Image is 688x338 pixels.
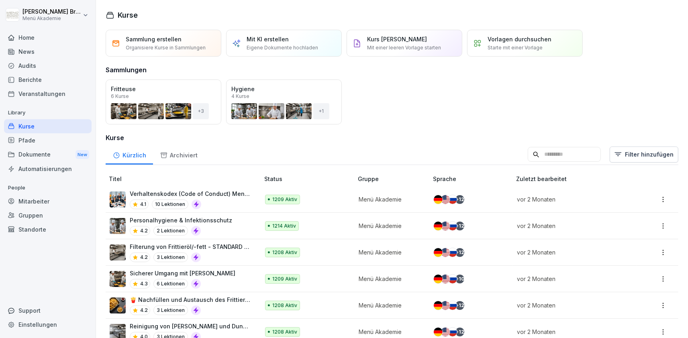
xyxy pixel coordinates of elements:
[434,301,443,310] img: de.svg
[517,222,627,230] p: vor 2 Monaten
[247,44,318,51] p: Eigene Dokumente hochladen
[434,248,443,257] img: de.svg
[4,106,92,119] p: Library
[359,195,421,204] p: Menü Akademie
[488,35,551,43] p: Vorlagen durchsuchen
[448,222,457,230] img: ru.svg
[441,195,450,204] img: us.svg
[140,227,148,234] p: 4.2
[4,318,92,332] div: Einstellungen
[4,119,92,133] a: Kurse
[4,59,92,73] a: Audits
[110,191,126,208] img: hh3kvobgi93e94d22i1c6810.png
[272,302,297,309] p: 1208 Aktiv
[4,162,92,176] a: Automatisierungen
[448,195,457,204] img: ru.svg
[4,222,92,236] a: Standorte
[4,208,92,222] a: Gruppen
[153,144,204,165] a: Archiviert
[106,133,678,143] h3: Kurse
[4,147,92,162] div: Dokumente
[247,35,289,43] p: Mit KI erstellen
[517,195,627,204] p: vor 2 Monaten
[126,35,182,43] p: Sammlung erstellen
[130,295,251,304] p: 🍟 Nachfüllen und Austausch des Frittieröl/-fettes
[4,181,92,194] p: People
[359,248,421,257] p: Menü Akademie
[4,147,92,162] a: DokumenteNew
[111,85,216,93] p: Fritteuse
[193,103,209,119] div: + 3
[4,73,92,87] a: Berichte
[441,248,450,257] img: us.svg
[441,222,450,230] img: us.svg
[4,87,92,101] a: Veranstaltungen
[448,275,457,283] img: ru.svg
[4,31,92,45] a: Home
[126,44,206,51] p: Organisiere Kurse in Sammlungen
[264,175,355,183] p: Status
[4,45,92,59] div: News
[359,328,421,336] p: Menü Akademie
[517,301,627,309] p: vor 2 Monaten
[434,275,443,283] img: de.svg
[226,79,342,124] a: Hygiene4 Kurse+1
[272,249,297,256] p: 1208 Aktiv
[517,275,627,283] p: vor 2 Monaten
[118,10,138,20] h1: Kurse
[140,254,148,261] p: 4.2
[359,222,421,230] p: Menü Akademie
[272,275,297,283] p: 1209 Aktiv
[441,275,450,283] img: us.svg
[153,252,188,262] p: 3 Lektionen
[434,222,443,230] img: de.svg
[610,147,678,163] button: Filter hinzufügen
[448,328,457,336] img: ru.svg
[434,195,443,204] img: de.svg
[231,94,249,99] p: 4 Kurse
[110,271,126,287] img: oyzz4yrw5r2vs0n5ee8wihvj.png
[140,280,148,287] p: 4.3
[153,305,188,315] p: 3 Lektionen
[153,226,188,236] p: 2 Lektionen
[76,150,89,159] div: New
[313,103,329,119] div: + 1
[455,222,464,230] div: + 12
[516,175,637,183] p: Zuletzt bearbeitet
[153,279,188,289] p: 6 Lektionen
[441,301,450,310] img: us.svg
[272,328,297,336] p: 1208 Aktiv
[22,16,81,21] p: Menü Akademie
[4,303,92,318] div: Support
[106,65,147,75] h3: Sammlungen
[152,200,188,209] p: 10 Lektionen
[448,248,457,257] img: ru.svg
[22,8,81,15] p: [PERSON_NAME] Bruns
[110,297,126,314] img: cuv45xaybhkpnu38aw8lcrqq.png
[455,275,464,283] div: + 10
[110,244,126,261] img: lnrteyew03wyeg2dvomajll7.png
[367,35,427,43] p: Kurs [PERSON_NAME]
[130,216,232,224] p: Personalhygiene & Infektionsschutz
[359,301,421,309] p: Menü Akademie
[272,196,297,203] p: 1209 Aktiv
[130,322,251,330] p: Reinigung von [PERSON_NAME] und Dunstabzugshauben
[358,175,430,183] p: Gruppe
[455,301,464,310] div: + 12
[130,269,235,277] p: Sicherer Umgang mit [PERSON_NAME]
[109,175,261,183] p: Titel
[4,194,92,208] a: Mitarbeiter
[441,328,450,336] img: us.svg
[140,201,146,208] p: 4.1
[4,133,92,147] a: Pfade
[130,189,251,198] p: Verhaltenskodex (Code of Conduct) Menü 2000
[272,222,296,230] p: 1214 Aktiv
